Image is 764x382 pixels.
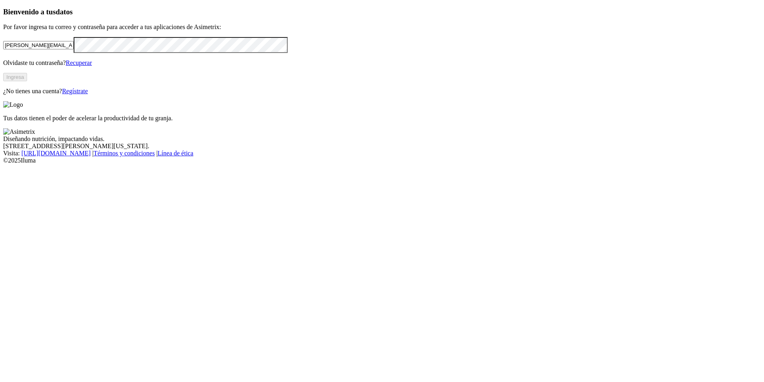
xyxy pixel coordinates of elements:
[3,8,761,16] h3: Bienvenido a tus
[3,135,761,143] div: Diseñando nutrición, impactando vidas.
[94,150,155,157] a: Términos y condiciones
[3,157,761,164] div: © 2025 Iluma
[66,59,92,66] a: Recuperar
[3,115,761,122] p: Tus datos tienen el poder de acelerar la productividad de tu granja.
[3,143,761,150] div: [STREET_ADDRESS][PERSON_NAME][US_STATE].
[21,150,91,157] a: [URL][DOMAIN_NAME]
[3,59,761,67] p: Olvidaste tu contraseña?
[158,150,193,157] a: Línea de ética
[3,150,761,157] div: Visita : | |
[3,73,27,81] button: Ingresa
[3,41,74,49] input: Tu correo
[3,128,35,135] img: Asimetrix
[3,24,761,31] p: Por favor ingresa tu correo y contraseña para acceder a tus aplicaciones de Asimetrix:
[3,88,761,95] p: ¿No tienes una cuenta?
[3,101,23,108] img: Logo
[62,88,88,94] a: Regístrate
[56,8,73,16] span: datos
